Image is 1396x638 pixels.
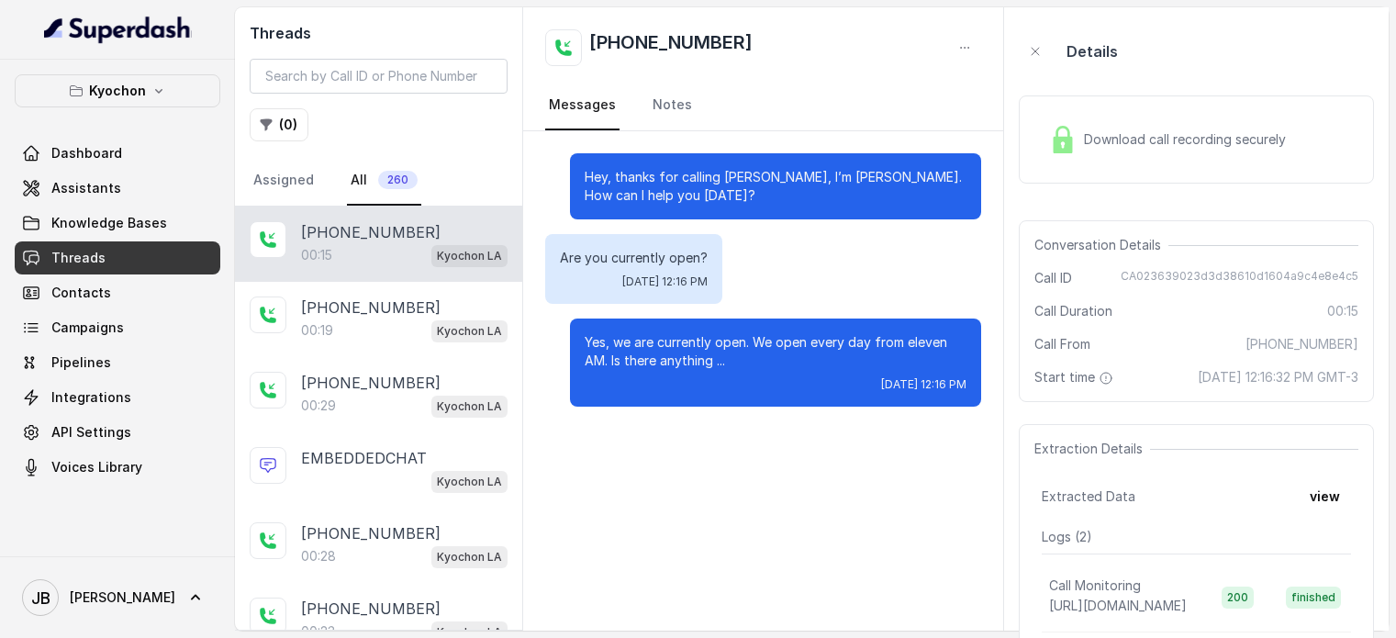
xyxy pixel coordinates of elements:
[545,81,620,130] a: Messages
[1222,587,1254,609] span: 200
[51,179,121,197] span: Assistants
[1084,130,1293,149] span: Download call recording securely
[15,451,220,484] a: Voices Library
[301,221,441,243] p: [PHONE_NUMBER]
[15,172,220,205] a: Assistants
[70,588,175,607] span: [PERSON_NAME]
[437,473,502,491] p: Kyochon LA
[560,249,708,267] p: Are you currently open?
[622,274,708,289] span: [DATE] 12:16 PM
[51,214,167,232] span: Knowledge Bases
[51,353,111,372] span: Pipelines
[1034,440,1150,458] span: Extraction Details
[881,377,966,392] span: [DATE] 12:16 PM
[301,372,441,394] p: [PHONE_NUMBER]
[15,416,220,449] a: API Settings
[1049,576,1141,595] p: Call Monitoring
[51,249,106,267] span: Threads
[250,156,318,206] a: Assigned
[301,397,336,415] p: 00:29
[437,548,502,566] p: Kyochon LA
[1299,480,1351,513] button: view
[15,346,220,379] a: Pipelines
[585,333,966,370] p: Yes, we are currently open. We open every day from eleven AM. Is there anything ...
[51,388,131,407] span: Integrations
[437,247,502,265] p: Kyochon LA
[301,246,332,264] p: 00:15
[301,297,441,319] p: [PHONE_NUMBER]
[1286,587,1341,609] span: finished
[649,81,696,130] a: Notes
[250,59,508,94] input: Search by Call ID or Phone Number
[51,319,124,337] span: Campaigns
[589,29,753,66] h2: [PHONE_NUMBER]
[437,322,502,341] p: Kyochon LA
[15,207,220,240] a: Knowledge Bases
[1034,368,1117,386] span: Start time
[1327,302,1358,320] span: 00:15
[1042,528,1351,546] p: Logs ( 2 )
[44,15,192,44] img: light.svg
[301,447,427,469] p: EMBEDDEDCHAT
[1121,269,1358,287] span: CA023639023d3d38610d1604a9c4e8e4c5
[15,74,220,107] button: Kyochon
[250,108,308,141] button: (0)
[1198,368,1358,386] span: [DATE] 12:16:32 PM GMT-3
[1067,40,1118,62] p: Details
[437,397,502,416] p: Kyochon LA
[1034,335,1090,353] span: Call From
[31,588,50,608] text: JB
[1034,302,1112,320] span: Call Duration
[51,144,122,162] span: Dashboard
[1245,335,1358,353] span: [PHONE_NUMBER]
[15,311,220,344] a: Campaigns
[51,423,131,442] span: API Settings
[347,156,421,206] a: All260
[250,156,508,206] nav: Tabs
[1049,126,1077,153] img: Lock Icon
[1042,487,1135,506] span: Extracted Data
[585,168,966,205] p: Hey, thanks for calling [PERSON_NAME], I’m [PERSON_NAME]. How can I help you [DATE]?
[15,276,220,309] a: Contacts
[545,81,981,130] nav: Tabs
[301,598,441,620] p: [PHONE_NUMBER]
[301,522,441,544] p: [PHONE_NUMBER]
[1034,236,1168,254] span: Conversation Details
[301,321,333,340] p: 00:19
[1034,269,1072,287] span: Call ID
[301,547,336,565] p: 00:28
[15,381,220,414] a: Integrations
[51,458,142,476] span: Voices Library
[378,171,418,189] span: 260
[51,284,111,302] span: Contacts
[1049,598,1187,613] span: [URL][DOMAIN_NAME]
[250,22,508,44] h2: Threads
[15,137,220,170] a: Dashboard
[15,572,220,623] a: [PERSON_NAME]
[15,241,220,274] a: Threads
[89,80,146,102] p: Kyochon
